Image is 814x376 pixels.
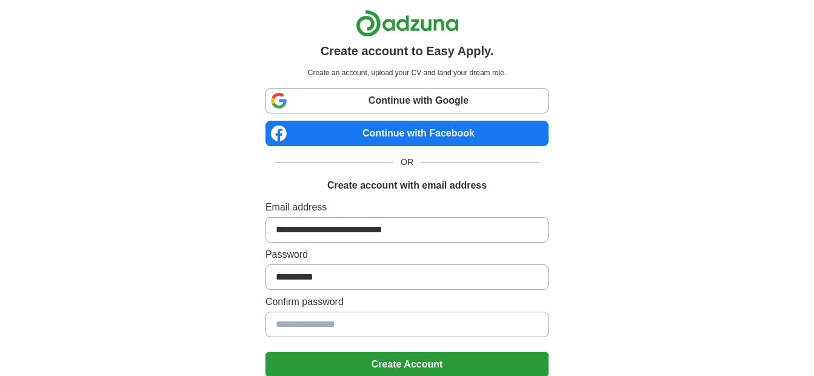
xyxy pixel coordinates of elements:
img: Adzuna logo [356,10,459,37]
a: Continue with Facebook [265,121,549,146]
h1: Create account to Easy Apply. [321,42,494,60]
span: OR [393,156,421,169]
h1: Create account with email address [327,178,487,193]
label: Password [265,247,549,262]
p: Create an account, upload your CV and land your dream role. [268,67,546,78]
label: Email address [265,200,549,215]
label: Confirm password [265,295,549,309]
a: Continue with Google [265,88,549,113]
